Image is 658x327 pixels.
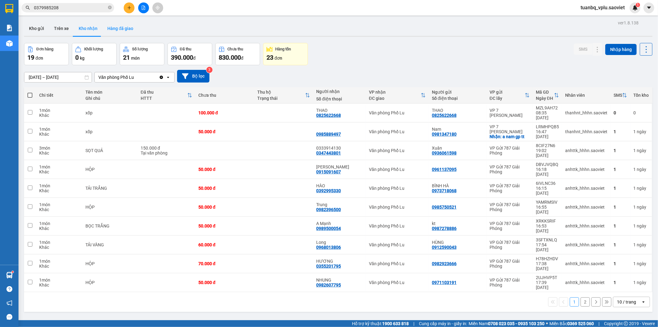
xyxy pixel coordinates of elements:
[637,242,646,247] span: ngày
[316,146,363,151] div: 0333914130
[432,90,483,95] div: Người gửi
[637,167,646,172] span: ngày
[316,240,363,245] div: Long
[565,148,607,153] div: anhttk_hhhn.saoviet
[432,132,457,137] div: 0981347180
[536,261,559,271] div: 17:38 [DATE]
[6,40,13,47] img: warehouse-icon
[257,96,305,101] div: Trạng thái
[369,205,426,210] div: Văn phòng Phố Lu
[26,6,30,10] span: search
[316,188,341,193] div: 0392995330
[267,54,273,61] span: 23
[574,44,592,55] button: SMS
[536,167,559,177] div: 16:18 [DATE]
[633,129,649,134] div: 1
[171,54,193,61] span: 390.000
[275,56,282,61] span: đơn
[432,108,483,113] div: THAO
[490,202,530,212] div: VP Gửi 787 Giải Phóng
[610,87,630,104] th: Toggle SortBy
[131,56,140,61] span: món
[49,21,74,36] button: Trên xe
[316,89,363,94] div: Người nhận
[198,223,251,228] div: 50.000 đ
[369,96,421,101] div: ĐC giao
[549,320,594,327] span: Miền Bắc
[75,54,79,61] span: 0
[6,300,12,306] span: notification
[633,110,649,115] div: 0
[565,93,607,98] div: Nhân viên
[536,110,559,120] div: 08:35 [DATE]
[490,146,530,155] div: VP Gửi 787 Giải Phóng
[614,148,627,153] div: 1
[636,3,640,7] sup: 1
[39,108,80,113] div: 1 món
[637,261,646,266] span: ngày
[598,320,599,327] span: |
[39,127,80,132] div: 1 món
[633,93,649,98] div: Tồn kho
[637,280,646,285] span: ngày
[641,299,646,304] svg: open
[432,240,483,245] div: HÙNG
[141,146,192,151] div: 150.000 đ
[369,90,421,95] div: VP nhận
[614,129,627,134] div: 1
[432,113,457,118] div: 0825622668
[490,96,525,101] div: ĐC lấy
[432,226,457,231] div: 0987278886
[316,183,363,188] div: HÀO
[132,47,148,51] div: Số lượng
[316,264,341,269] div: 0355201795
[85,186,134,191] div: TẢI TRẮNG
[432,146,483,151] div: Xuân
[39,221,80,226] div: 1 món
[637,186,646,191] span: ngày
[565,280,607,285] div: anhttk_hhhn.saoviet
[85,90,134,95] div: Tên món
[85,223,134,228] div: BỌC TRẮNG
[536,129,559,139] div: 16:47 [DATE]
[536,148,559,158] div: 19:02 [DATE]
[316,132,341,137] div: 0985889497
[85,110,134,115] div: xốp
[432,151,457,155] div: 0936061598
[637,129,646,134] span: ngày
[141,96,187,101] div: HTTT
[263,43,308,65] button: Hàng tồn23đơn
[39,164,80,169] div: 1 món
[228,47,243,51] div: Chưa thu
[637,223,646,228] span: ngày
[432,221,483,226] div: kt
[486,87,533,104] th: Toggle SortBy
[366,87,429,104] th: Toggle SortBy
[39,259,80,264] div: 1 món
[432,245,457,250] div: 0912590043
[6,25,13,31] img: solution-icon
[85,148,134,153] div: SỌT QUẢ
[39,245,80,250] div: Khác
[605,44,637,55] button: Nhập hàng
[6,272,13,278] img: warehouse-icon
[536,237,559,242] div: 3SFTXNLQ
[637,3,639,7] span: 1
[198,242,251,247] div: 60.000 đ
[108,5,112,11] span: close-circle
[490,183,530,193] div: VP Gửi 787 Giải Phóng
[536,162,559,167] div: DBVJVQBQ
[98,74,134,80] div: Văn phòng Phố Lu
[633,148,649,153] div: 1
[39,226,80,231] div: Khác
[382,321,409,326] strong: 1900 633 818
[316,108,363,113] div: THAO
[152,2,163,13] button: aim
[536,124,559,129] div: LRMHPQB5
[39,202,80,207] div: 1 món
[488,321,544,326] strong: 0708 023 035 - 0935 103 250
[614,280,627,285] div: 1
[72,43,117,65] button: Khối lượng0kg
[490,240,530,250] div: VP Gửi 787 Giải Phóng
